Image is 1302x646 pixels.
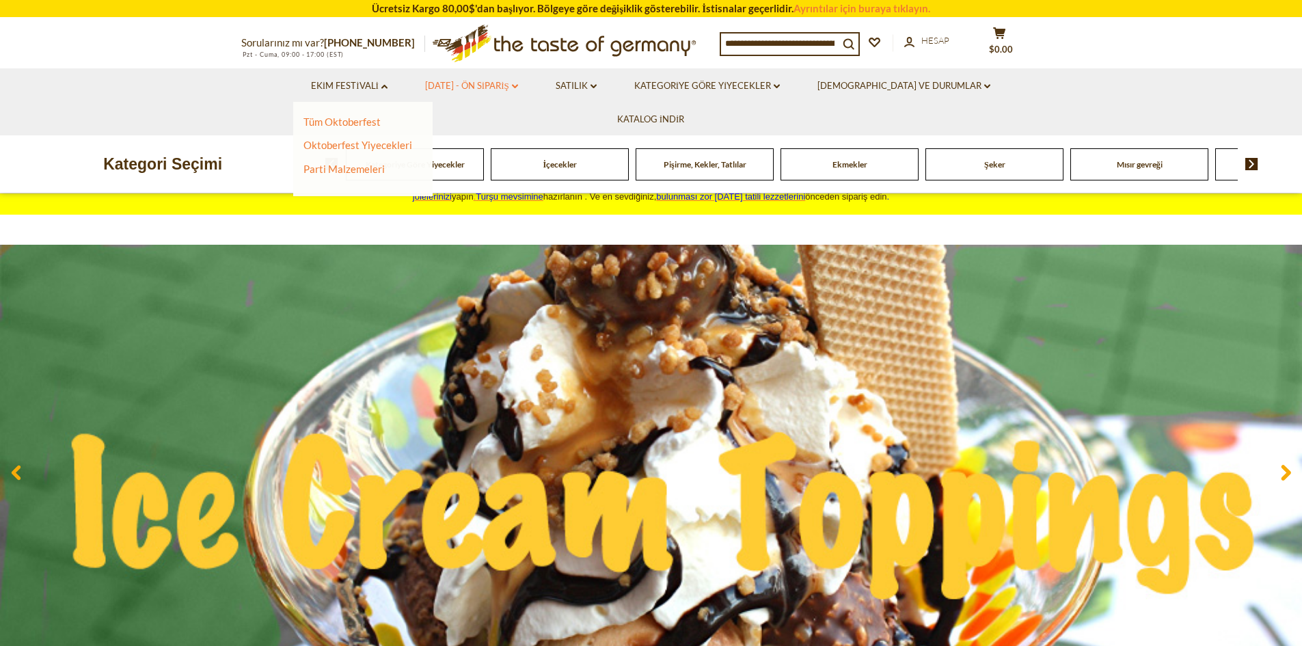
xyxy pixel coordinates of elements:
[817,79,990,94] a: [DEMOGRAPHIC_DATA] ve Durumlar
[1245,158,1258,170] img: sonraki ok
[817,80,981,91] font: [DEMOGRAPHIC_DATA] ve Durumlar
[617,112,685,127] a: Katalog İndir
[476,191,543,202] a: Turşu mevsimine
[794,2,930,14] a: Ayrıntılar için buraya tıklayın.
[543,159,577,170] a: İçecekler
[303,139,412,151] a: Oktoberfest Yiyecekleri
[425,79,518,94] a: [DATE] - ÖN SİPARİŞ
[372,2,794,14] font: Ücretsiz Kargo 80,00$'dan başlıyor. Bölgeye göre değişiklik gösterebilir. İstisnalar geçerlidir.
[656,191,805,202] a: bulunması zor [DATE] tatili lezzetlerini
[634,80,772,91] font: Kategoriye Göre Yiyecekler
[243,51,344,58] font: Pzt - Cuma, 09:00 - 17:00 (EST)
[543,191,657,202] font: hazırlanın . Ve en sevdiğiniz,
[664,159,746,170] a: Pişirme, Kekler, Tatlılar
[832,159,867,170] a: Ekmekler
[303,116,381,128] a: Tüm Oktoberfest
[474,191,476,202] a: .
[634,79,781,94] a: Kategoriye Göre Yiyecekler
[425,80,509,91] font: [DATE] - ÖN SİPARİŞ
[311,80,379,91] font: Ekim Festivali
[805,191,886,202] font: önceden sipariş edin
[303,163,385,175] a: Parti Malzemeleri
[241,36,324,49] font: Sorularınız mı var?
[103,155,222,173] font: Kategori Seçimi
[556,79,597,94] a: Satılık
[311,79,388,94] a: Ekim Festivali
[452,191,474,202] font: yapın
[556,80,588,91] font: Satılık
[1117,159,1163,170] a: Mısır gevreği
[617,113,685,124] font: Katalog İndir
[904,33,949,49] a: Hesap
[921,35,949,46] font: Hesap
[887,191,890,202] font: .
[984,159,1005,170] a: Şeker
[324,36,415,49] a: [PHONE_NUMBER]
[979,27,1020,61] button: $0.00
[989,44,1013,55] font: $0.00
